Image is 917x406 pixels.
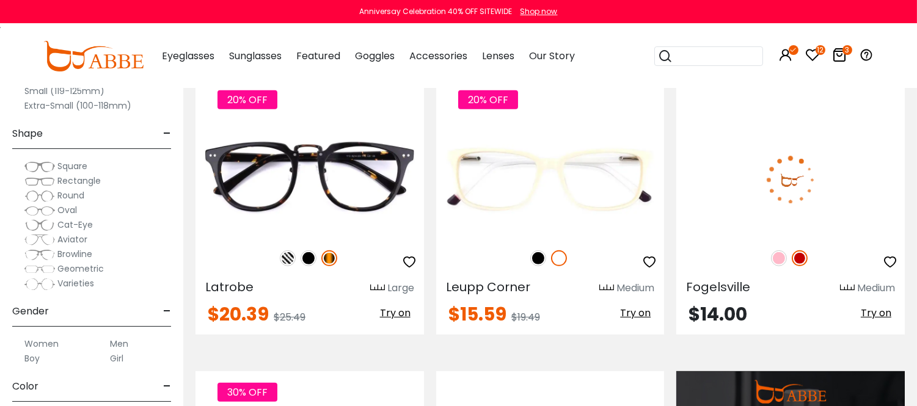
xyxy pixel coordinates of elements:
img: Pink [771,250,787,266]
img: Oval.png [24,205,55,217]
span: - [163,372,171,401]
span: Latrobe [205,278,254,295]
img: Geometric.png [24,263,55,275]
i: 12 [816,45,825,55]
span: Oval [57,204,77,216]
img: Square.png [24,161,55,173]
span: - [163,119,171,148]
img: Tortoise [321,250,337,266]
span: $20.39 [208,301,269,327]
a: 12 [806,50,820,64]
span: Sunglasses [229,49,282,63]
img: size ruler [370,284,385,293]
img: Varieties.png [24,278,55,291]
img: Black [301,250,316,266]
span: 30% OFF [217,383,277,402]
span: Accessories [409,49,467,63]
span: $14.00 [689,301,747,327]
img: Aviator.png [24,234,55,246]
a: 3 [833,50,847,64]
span: 20% OFF [217,90,277,109]
img: Pattern [280,250,296,266]
img: size ruler [840,284,855,293]
span: Eyeglasses [162,49,214,63]
span: Square [57,160,87,172]
span: Featured [296,49,340,63]
img: Black [530,250,546,266]
span: $15.59 [448,301,506,327]
span: Our Story [529,49,575,63]
img: Rectangle.png [24,175,55,187]
span: $25.49 [274,310,305,324]
i: 3 [842,45,852,55]
span: Try on [861,306,891,320]
span: Color [12,372,38,401]
span: Lenses [482,49,514,63]
img: Cat-Eye.png [24,219,55,231]
div: Medium [857,281,895,295]
span: 20% OFF [458,90,518,109]
button: Try on [616,305,654,321]
span: Round [57,189,84,201]
span: Browline [57,248,92,260]
label: Men [110,336,128,351]
span: Rectangle [57,175,101,187]
label: Girl [110,351,123,366]
span: Try on [620,306,651,320]
span: Shape [12,119,43,148]
span: Geometric [57,263,104,275]
img: size ruler [599,284,614,293]
span: Goggles [355,49,395,63]
span: Try on [380,306,411,320]
span: Cat-Eye [57,219,93,231]
img: Tortoise Latrobe - Acetate ,Adjust Nose Pads [195,123,424,237]
img: White [551,250,567,266]
img: Red [792,250,808,266]
span: Leupp Corner [446,278,530,295]
label: Women [24,336,59,351]
label: Small (119-125mm) [24,84,104,98]
img: Red Fogelsville - Acetate ,Universal Bridge Fit [676,123,905,237]
div: Medium [616,281,654,295]
label: Boy [24,351,40,366]
span: Aviator [57,233,87,245]
img: Browline.png [24,248,55,261]
button: Try on [857,305,895,321]
span: Fogelsville [686,278,750,295]
span: Varieties [57,277,94,289]
img: White Leupp Corner - Acetate ,Universal Bridge Fit [436,123,665,237]
span: $19.49 [511,310,540,324]
span: Gender [12,297,49,326]
span: - [163,297,171,326]
div: Large [387,281,414,295]
div: Shop now [521,6,558,17]
div: Anniversay Celebration 40% OFF SITEWIDE [360,6,513,17]
img: Round.png [24,190,55,202]
a: Shop now [514,6,558,16]
img: abbeglasses.com [43,41,144,71]
label: Extra-Small (100-118mm) [24,98,131,113]
button: Try on [376,305,414,321]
